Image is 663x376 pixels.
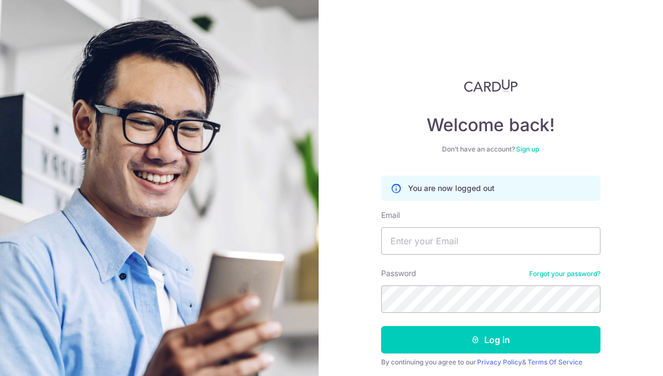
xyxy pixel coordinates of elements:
[381,268,416,279] label: Password
[529,270,600,278] a: Forgot your password?
[381,210,400,221] label: Email
[516,145,539,153] a: Sign up
[381,227,600,255] input: Enter your Email
[381,145,600,154] div: Don’t have an account?
[477,358,522,366] a: Privacy Policy
[381,326,600,353] button: Log in
[408,183,495,194] p: You are now logged out
[464,79,518,92] img: CardUp Logo
[381,358,600,367] div: By continuing you agree to our &
[528,358,582,366] a: Terms Of Service
[381,114,600,136] h4: Welcome back!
